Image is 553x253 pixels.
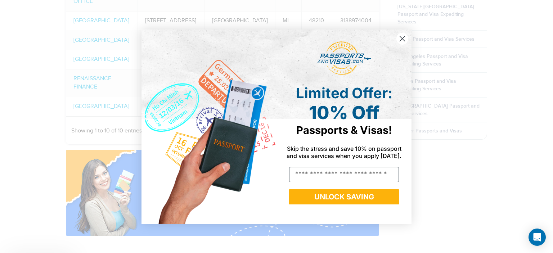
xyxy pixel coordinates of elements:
[289,189,399,204] button: UNLOCK SAVING
[287,145,401,159] span: Skip the stress and save 10% on passport and visa services when you apply [DATE].
[296,84,392,102] span: Limited Offer:
[529,229,546,246] div: Open Intercom Messenger
[317,41,371,75] img: passports and visas
[141,30,276,224] img: de9cda0d-0715-46ca-9a25-073762a91ba7.png
[396,32,409,45] button: Close dialog
[296,124,392,136] span: Passports & Visas!
[309,102,379,123] span: 10% Off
